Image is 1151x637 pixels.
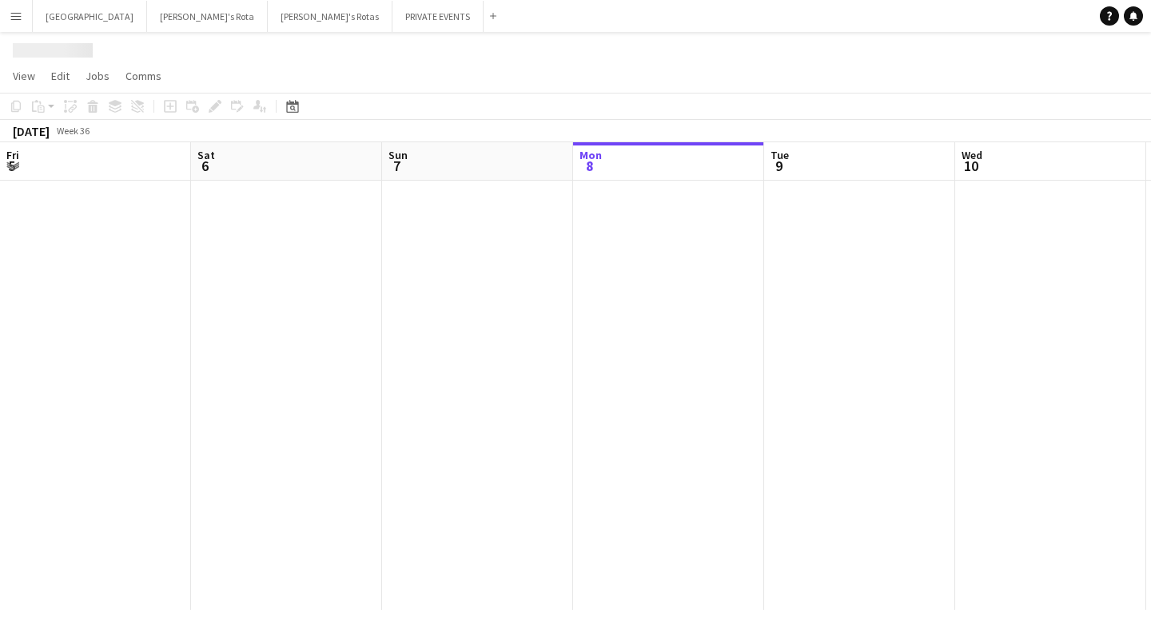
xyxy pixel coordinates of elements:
[147,1,268,32] button: [PERSON_NAME]'s Rota
[13,123,50,139] div: [DATE]
[392,1,484,32] button: PRIVATE EVENTS
[4,157,19,175] span: 5
[579,148,602,162] span: Mon
[959,157,982,175] span: 10
[51,69,70,83] span: Edit
[388,148,408,162] span: Sun
[86,69,110,83] span: Jobs
[33,1,147,32] button: [GEOGRAPHIC_DATA]
[268,1,392,32] button: [PERSON_NAME]'s Rotas
[13,69,35,83] span: View
[768,157,789,175] span: 9
[197,148,215,162] span: Sat
[6,148,19,162] span: Fri
[45,66,76,86] a: Edit
[195,157,215,175] span: 6
[962,148,982,162] span: Wed
[771,148,789,162] span: Tue
[53,125,93,137] span: Week 36
[119,66,168,86] a: Comms
[386,157,408,175] span: 7
[79,66,116,86] a: Jobs
[125,69,161,83] span: Comms
[577,157,602,175] span: 8
[6,66,42,86] a: View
